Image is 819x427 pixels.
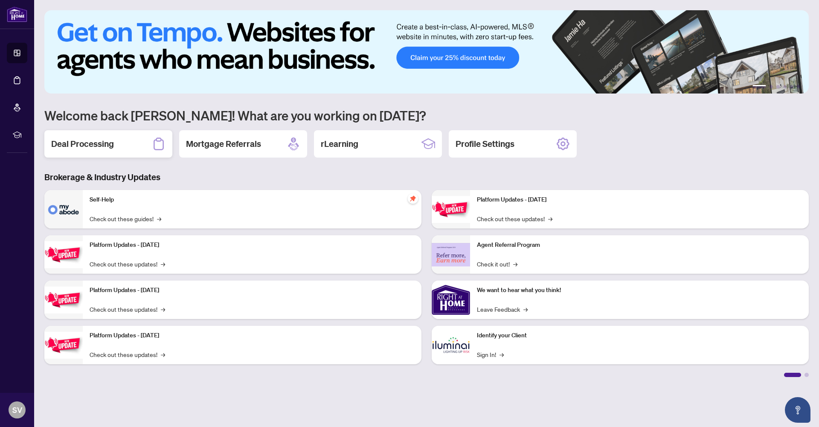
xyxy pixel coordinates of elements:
[477,350,504,359] a: Sign In!→
[90,240,415,250] p: Platform Updates - [DATE]
[797,85,800,88] button: 6
[90,195,415,205] p: Self-Help
[752,85,766,88] button: 1
[161,259,165,269] span: →
[90,286,415,295] p: Platform Updates - [DATE]
[44,190,83,228] img: Self-Help
[790,85,793,88] button: 5
[500,350,504,359] span: →
[477,240,802,250] p: Agent Referral Program
[477,195,802,205] p: Platform Updates - [DATE]
[186,138,261,150] h2: Mortgage Referrals
[90,304,165,314] a: Check out these updates!→
[770,85,773,88] button: 2
[44,107,809,123] h1: Welcome back [PERSON_NAME]! What are you working on [DATE]?
[44,241,83,268] img: Platform Updates - September 16, 2025
[12,404,22,416] span: SV
[90,350,165,359] a: Check out these updates!→
[44,171,809,183] h3: Brokerage & Industry Updates
[548,214,552,223] span: →
[432,196,470,223] img: Platform Updates - June 23, 2025
[477,259,517,269] a: Check it out!→
[7,6,27,22] img: logo
[90,214,161,223] a: Check out these guides!→
[432,243,470,266] img: Agent Referral Program
[44,332,83,359] img: Platform Updates - July 8, 2025
[161,304,165,314] span: →
[477,331,802,340] p: Identify your Client
[513,259,517,269] span: →
[477,304,528,314] a: Leave Feedback→
[785,397,810,423] button: Open asap
[783,85,787,88] button: 4
[161,350,165,359] span: →
[477,214,552,223] a: Check out these updates!→
[432,326,470,364] img: Identify your Client
[776,85,780,88] button: 3
[432,281,470,319] img: We want to hear what you think!
[90,331,415,340] p: Platform Updates - [DATE]
[51,138,114,150] h2: Deal Processing
[90,259,165,269] a: Check out these updates!→
[477,286,802,295] p: We want to hear what you think!
[321,138,358,150] h2: rLearning
[523,304,528,314] span: →
[44,287,83,313] img: Platform Updates - July 21, 2025
[44,10,809,94] img: Slide 0
[157,214,161,223] span: →
[456,138,514,150] h2: Profile Settings
[408,193,418,204] span: pushpin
